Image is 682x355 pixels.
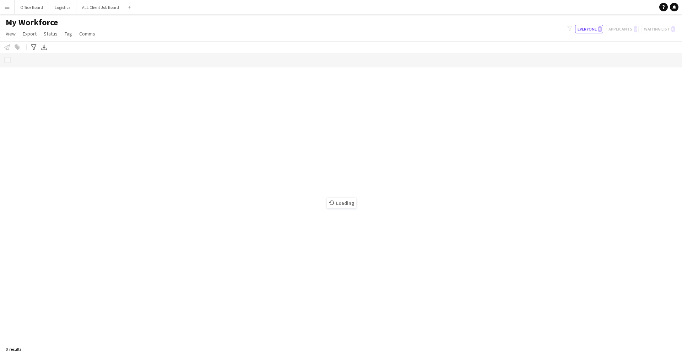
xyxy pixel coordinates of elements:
button: Office Board [15,0,49,14]
button: Logistics [49,0,76,14]
span: 0 [598,26,602,32]
span: Export [23,31,37,37]
button: Everyone0 [575,25,603,33]
app-action-btn: Advanced filters [29,43,38,51]
span: My Workforce [6,17,58,28]
a: Tag [62,29,75,38]
a: Export [20,29,39,38]
app-action-btn: Export XLSX [40,43,48,51]
a: View [3,29,18,38]
span: Comms [79,31,95,37]
span: Tag [65,31,72,37]
span: Loading [327,198,356,208]
a: Status [41,29,60,38]
span: View [6,31,16,37]
a: Comms [76,29,98,38]
button: ALL Client Job Board [76,0,125,14]
span: Status [44,31,58,37]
